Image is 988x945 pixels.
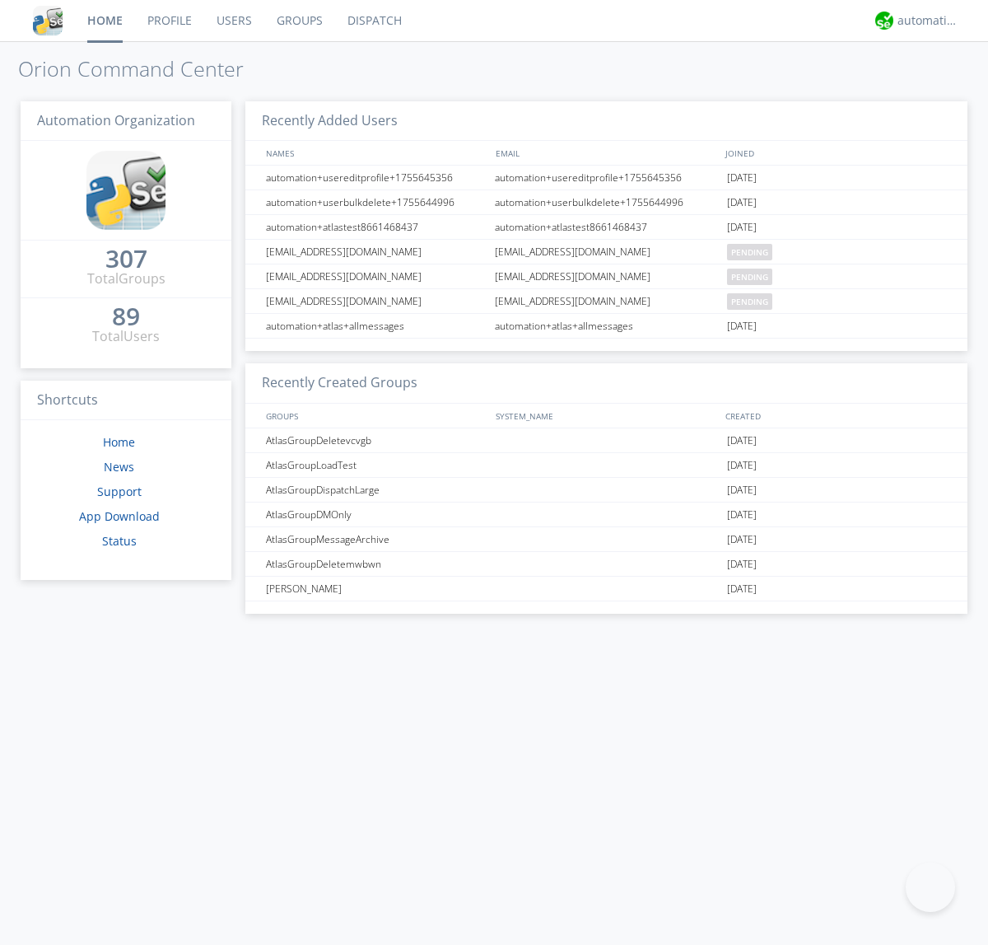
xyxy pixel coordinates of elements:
[262,215,490,239] div: automation+atlastest8661468437
[727,428,757,453] span: [DATE]
[727,527,757,552] span: [DATE]
[262,166,490,189] div: automation+usereditprofile+1755645356
[112,308,140,327] a: 89
[245,503,967,527] a: AtlasGroupDMOnly[DATE]
[727,293,772,310] span: pending
[104,459,134,475] a: News
[727,215,757,240] span: [DATE]
[245,289,967,314] a: [EMAIL_ADDRESS][DOMAIN_NAME][EMAIL_ADDRESS][DOMAIN_NAME]pending
[245,314,967,339] a: automation+atlas+allmessagesautomation+atlas+allmessages[DATE]
[492,141,721,165] div: EMAIL
[87,269,165,288] div: Total Groups
[245,428,967,453] a: AtlasGroupDeletevcvgb[DATE]
[97,484,142,499] a: Support
[727,577,757,601] span: [DATE]
[262,552,490,576] div: AtlasGroupDeletemwbwn
[21,381,231,421] h3: Shortcuts
[103,434,135,450] a: Home
[262,190,490,214] div: automation+userbulkdelete+1755644996
[491,215,723,239] div: automation+atlastest8661468437
[875,12,893,30] img: d2d01cd9b4174d08988066c6d424eccd
[245,527,967,552] a: AtlasGroupMessageArchive[DATE]
[491,166,723,189] div: automation+usereditprofile+1755645356
[112,308,140,325] div: 89
[245,190,967,215] a: automation+userbulkdelete+1755644996automation+userbulkdelete+1755644996[DATE]
[262,240,490,264] div: [EMAIL_ADDRESS][DOMAIN_NAME]
[102,533,137,549] a: Status
[262,453,490,477] div: AtlasGroupLoadTest
[897,12,959,29] div: automation+atlas
[262,478,490,502] div: AtlasGroupDispatchLarge
[262,503,490,526] div: AtlasGroupDMOnly
[727,269,772,285] span: pending
[727,244,772,260] span: pending
[245,552,967,577] a: AtlasGroupDeletemwbwn[DATE]
[245,478,967,503] a: AtlasGroupDispatchLarge[DATE]
[262,527,490,551] div: AtlasGroupMessageArchive
[727,314,757,339] span: [DATE]
[262,289,490,313] div: [EMAIL_ADDRESS][DOMAIN_NAME]
[105,250,147,269] a: 307
[245,363,967,404] h3: Recently Created Groups
[262,428,490,452] div: AtlasGroupDeletevcvgb
[491,240,723,264] div: [EMAIL_ADDRESS][DOMAIN_NAME]
[86,151,165,230] img: cddb5a64eb264b2086981ab96f4c1ba7
[92,327,160,346] div: Total Users
[262,404,487,428] div: GROUPS
[727,190,757,215] span: [DATE]
[245,240,967,264] a: [EMAIL_ADDRESS][DOMAIN_NAME][EMAIL_ADDRESS][DOMAIN_NAME]pending
[245,264,967,289] a: [EMAIL_ADDRESS][DOMAIN_NAME][EMAIL_ADDRESS][DOMAIN_NAME]pending
[245,453,967,478] a: AtlasGroupLoadTest[DATE]
[492,404,721,428] div: SYSTEM_NAME
[245,577,967,601] a: [PERSON_NAME][DATE]
[262,264,490,288] div: [EMAIL_ADDRESS][DOMAIN_NAME]
[721,404,952,428] div: CREATED
[33,6,63,35] img: cddb5a64eb264b2086981ab96f4c1ba7
[79,508,160,524] a: App Download
[245,166,967,190] a: automation+usereditprofile+1755645356automation+usereditprofile+1755645356[DATE]
[245,101,967,142] h3: Recently Added Users
[262,314,490,338] div: automation+atlas+allmessages
[727,503,757,527] span: [DATE]
[491,289,723,313] div: [EMAIL_ADDRESS][DOMAIN_NAME]
[105,250,147,267] div: 307
[491,314,723,338] div: automation+atlas+allmessages
[721,141,952,165] div: JOINED
[906,863,955,912] iframe: Toggle Customer Support
[727,478,757,503] span: [DATE]
[727,552,757,577] span: [DATE]
[727,453,757,478] span: [DATE]
[37,111,195,129] span: Automation Organization
[245,215,967,240] a: automation+atlastest8661468437automation+atlastest8661468437[DATE]
[262,141,487,165] div: NAMES
[491,190,723,214] div: automation+userbulkdelete+1755644996
[727,166,757,190] span: [DATE]
[262,577,490,601] div: [PERSON_NAME]
[491,264,723,288] div: [EMAIL_ADDRESS][DOMAIN_NAME]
